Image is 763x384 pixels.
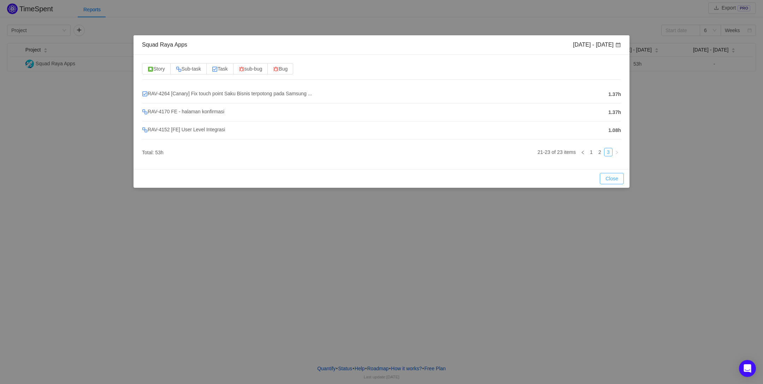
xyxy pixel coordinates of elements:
span: RAV-4170 FE - halaman konfirmasi [142,109,224,114]
span: RAV-4152 [FE] User Level Integrasi [142,127,225,132]
img: 10318 [142,91,148,97]
i: icon: left [581,150,585,155]
span: Sub-task [176,66,201,72]
span: 1.08h [608,127,621,134]
a: 1 [587,148,595,156]
img: 10318 [212,66,218,72]
li: 2 [596,148,604,156]
span: Bug [273,66,288,72]
img: 10316 [176,66,182,72]
img: 10303 [273,66,279,72]
span: Task [212,66,228,72]
img: story.svg [148,66,153,72]
div: Open Intercom Messenger [739,360,756,377]
a: 2 [596,148,604,156]
div: Squad Raya Apps [142,41,187,49]
button: Close [600,173,624,184]
img: 10303 [239,66,244,72]
span: 1.37h [608,91,621,98]
li: Next Page [613,148,621,156]
span: sub-bug [239,66,262,72]
span: RAV-4264 [Canary] Fix touch point Saku Bisnis terpotong pada Samsung ... [142,91,312,96]
i: icon: right [615,150,619,155]
span: Story [148,66,165,72]
img: 10316 [142,109,148,115]
span: Total: 53h [142,150,164,155]
a: 3 [604,148,612,156]
img: 10316 [142,127,148,133]
li: Previous Page [579,148,587,156]
span: 1.37h [608,109,621,116]
li: 21-23 of 23 items [538,148,576,156]
div: [DATE] - [DATE] [573,41,621,49]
